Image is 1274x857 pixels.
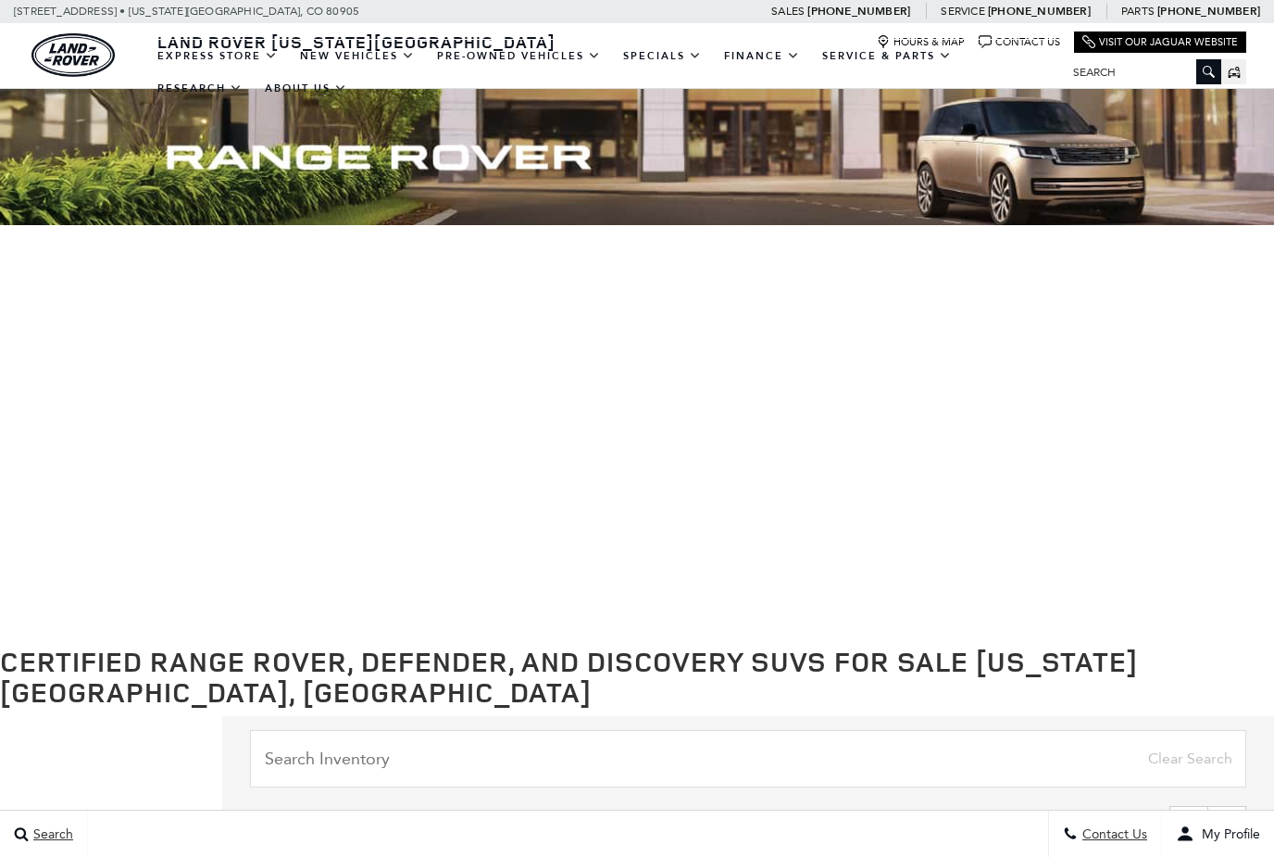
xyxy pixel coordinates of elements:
[941,5,984,18] span: Service
[157,31,556,53] span: Land Rover [US_STATE][GEOGRAPHIC_DATA]
[988,4,1091,19] a: [PHONE_NUMBER]
[1121,5,1155,18] span: Parts
[14,5,359,18] a: [STREET_ADDRESS] • [US_STATE][GEOGRAPHIC_DATA], CO 80905
[289,40,426,72] a: New Vehicles
[1162,811,1274,857] button: user-profile-menu
[250,730,1246,788] input: Search Inventory
[1059,61,1221,83] input: Search
[1157,4,1260,19] a: [PHONE_NUMBER]
[811,40,963,72] a: Service & Parts
[146,40,1059,105] nav: Main Navigation
[426,40,612,72] a: Pre-Owned Vehicles
[146,72,254,105] a: Research
[877,35,965,49] a: Hours & Map
[31,33,115,77] img: Land Rover
[713,40,811,72] a: Finance
[29,826,73,842] span: Search
[146,31,567,53] a: Land Rover [US_STATE][GEOGRAPHIC_DATA]
[979,35,1060,49] a: Contact Us
[1082,35,1238,49] a: Visit Our Jaguar Website
[31,33,115,77] a: land-rover
[771,5,805,18] span: Sales
[254,72,358,105] a: About Us
[146,40,289,72] a: EXPRESS STORE
[612,40,713,72] a: Specials
[1078,826,1147,842] span: Contact Us
[1194,826,1260,842] span: My Profile
[807,4,910,19] a: [PHONE_NUMBER]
